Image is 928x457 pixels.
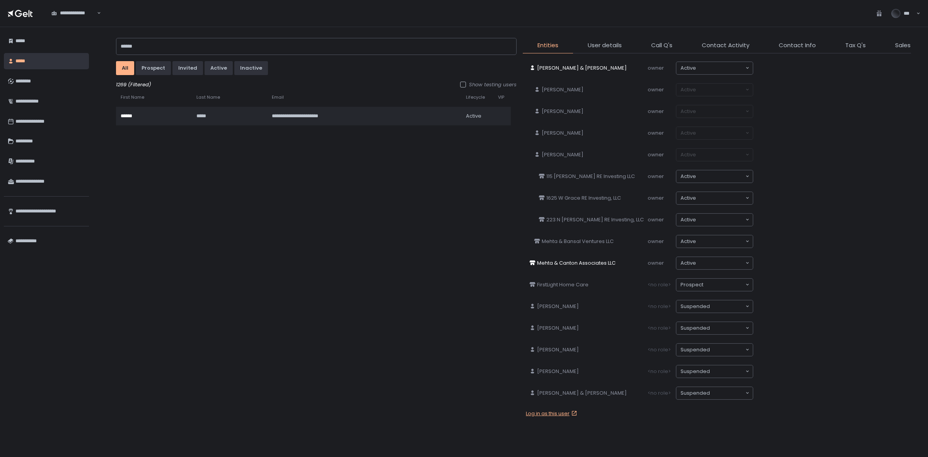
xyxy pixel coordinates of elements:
[526,387,630,400] a: [PERSON_NAME] & [PERSON_NAME]
[681,65,696,72] span: active
[648,129,664,137] span: owner
[136,61,171,75] button: prospect
[531,127,587,140] a: [PERSON_NAME]
[466,113,481,120] span: active
[702,41,749,50] span: Contact Activity
[710,303,745,310] input: Search for option
[696,238,745,245] input: Search for option
[526,365,582,378] a: [PERSON_NAME]
[681,216,696,223] span: active
[710,368,745,375] input: Search for option
[648,324,671,332] span: <no role>
[648,173,664,180] span: owner
[895,41,911,50] span: Sales
[498,94,504,100] span: VIP
[651,41,672,50] span: Call Q's
[648,303,671,310] span: <no role>
[648,346,671,353] span: <no role>
[648,108,664,115] span: owner
[542,108,583,115] span: [PERSON_NAME]
[676,214,753,226] div: Search for option
[676,322,753,334] div: Search for option
[676,387,753,399] div: Search for option
[96,9,96,17] input: Search for option
[466,94,485,100] span: Lifecycle
[205,61,233,75] button: active
[526,257,619,270] a: Mehta & Canton Associates LLC
[526,322,582,335] a: [PERSON_NAME]
[703,281,745,289] input: Search for option
[648,389,671,397] span: <no role>
[710,324,745,332] input: Search for option
[542,86,583,93] span: [PERSON_NAME]
[681,195,696,202] span: active
[676,257,753,269] div: Search for option
[546,216,644,223] span: 223 N [PERSON_NAME] RE Investing, LLC
[696,216,745,224] input: Search for option
[537,390,627,397] span: [PERSON_NAME] & [PERSON_NAME]
[537,41,558,50] span: Entities
[648,151,664,158] span: owner
[681,368,710,375] span: suspended
[681,260,696,267] span: active
[240,65,262,72] div: inactive
[537,281,589,288] span: FirstLight Home Care
[779,41,816,50] span: Contact Info
[696,173,745,180] input: Search for option
[526,410,579,417] a: Log in as this user
[210,65,227,72] div: active
[681,173,696,180] span: active
[648,281,671,288] span: <no role>
[845,41,866,50] span: Tax Q's
[531,83,587,96] a: [PERSON_NAME]
[648,194,664,202] span: owner
[234,61,268,75] button: inactive
[676,344,753,356] div: Search for option
[116,61,134,75] button: All
[526,343,582,356] a: [PERSON_NAME]
[537,368,579,375] span: [PERSON_NAME]
[681,303,710,310] span: suspended
[536,170,638,183] a: 115 [PERSON_NAME] RE Investing LLC
[710,389,745,397] input: Search for option
[648,216,664,223] span: owner
[536,213,647,226] a: 223 N [PERSON_NAME] RE Investing, LLC
[531,105,587,118] a: [PERSON_NAME]
[122,65,128,72] div: All
[676,365,753,378] div: Search for option
[696,194,745,202] input: Search for option
[676,300,753,313] div: Search for option
[178,65,197,72] div: invited
[526,278,592,291] a: FirstLight Home Care
[272,94,284,100] span: Email
[121,94,144,100] span: First Name
[676,170,753,183] div: Search for option
[537,325,579,332] span: [PERSON_NAME]
[681,238,696,245] span: active
[676,192,753,204] div: Search for option
[696,259,745,267] input: Search for option
[536,192,624,205] a: 1625 W Grace RE Investing, LLC
[546,173,635,180] span: 115 [PERSON_NAME] RE Investing LLC
[696,64,745,72] input: Search for option
[681,325,710,332] span: suspended
[531,235,617,248] a: Mehta & Bansal Ventures LLC
[546,195,621,202] span: 1625 W Grace RE Investing, LLC
[542,238,614,245] span: Mehta & Bansal Ventures LLC
[676,62,753,74] div: Search for option
[648,368,671,375] span: <no role>
[588,41,622,50] span: User details
[710,346,745,354] input: Search for option
[648,238,664,245] span: owner
[537,65,627,72] span: [PERSON_NAME] & [PERSON_NAME]
[537,303,579,310] span: [PERSON_NAME]
[676,235,753,248] div: Search for option
[526,62,630,75] a: [PERSON_NAME] & [PERSON_NAME]
[681,281,703,288] span: prospect
[196,94,220,100] span: Last Name
[648,259,664,267] span: owner
[142,65,165,72] div: prospect
[537,260,616,267] span: Mehta & Canton Associates LLC
[681,390,710,397] span: suspended
[648,64,664,72] span: owner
